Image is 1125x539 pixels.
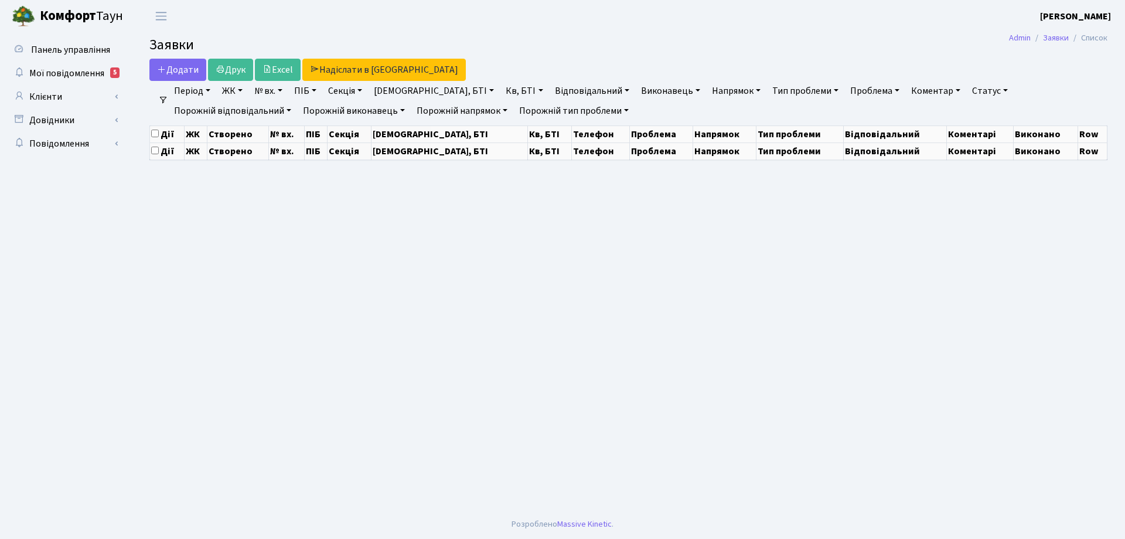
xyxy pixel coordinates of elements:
a: Тип проблеми [768,81,843,101]
th: Відповідальний [844,143,946,160]
a: Період [169,81,215,101]
th: Кв, БТІ [527,126,571,143]
span: Панель управління [31,43,110,56]
a: Заявки [1043,32,1069,44]
a: Напрямок [707,81,765,101]
th: Секція [328,126,371,143]
a: Порожній тип проблеми [514,101,633,121]
a: Статус [967,81,1012,101]
span: Заявки [149,35,194,55]
li: Список [1069,32,1107,45]
th: [DEMOGRAPHIC_DATA], БТІ [371,126,527,143]
a: № вх. [250,81,287,101]
th: Тип проблеми [756,143,844,160]
th: Відповідальний [844,126,946,143]
span: Таун [40,6,123,26]
a: Порожній виконавець [298,101,410,121]
th: Проблема [629,126,693,143]
a: ПІБ [289,81,321,101]
span: Мої повідомлення [29,67,104,80]
th: Коментарі [946,143,1014,160]
th: ЖК [185,126,207,143]
th: № вх. [269,126,305,143]
th: Тип проблеми [756,126,844,143]
a: Довідники [6,109,123,132]
th: ПІБ [304,126,328,143]
th: № вх. [269,143,305,160]
a: Виконавець [636,81,705,101]
a: Панель управління [6,38,123,62]
th: Виконано [1014,143,1078,160]
th: ЖК [185,143,207,160]
th: Створено [207,126,269,143]
th: [DEMOGRAPHIC_DATA], БТІ [371,143,527,160]
a: Додати [149,59,206,81]
a: Excel [255,59,301,81]
th: Проблема [629,143,693,160]
a: Клієнти [6,85,123,109]
th: Дії [150,143,185,160]
a: Мої повідомлення5 [6,62,123,85]
th: Секція [328,143,371,160]
th: Створено [207,143,269,160]
b: Комфорт [40,6,96,25]
a: Порожній відповідальний [169,101,296,121]
th: Телефон [572,126,630,143]
a: Відповідальний [550,81,634,101]
a: Кв, БТІ [501,81,547,101]
th: Дії [150,126,185,143]
th: Телефон [572,143,630,160]
a: Секція [323,81,367,101]
a: Друк [208,59,253,81]
div: 5 [110,67,120,78]
div: Розроблено . [512,518,613,531]
a: ЖК [217,81,247,101]
a: Повідомлення [6,132,123,155]
a: Коментар [906,81,965,101]
th: Виконано [1014,126,1078,143]
a: Порожній напрямок [412,101,512,121]
th: Напрямок [693,143,756,160]
span: Додати [157,63,199,76]
b: [PERSON_NAME] [1040,10,1111,23]
th: Row [1078,126,1107,143]
th: Кв, БТІ [527,143,571,160]
a: Admin [1009,32,1031,44]
img: logo.png [12,5,35,28]
th: Напрямок [693,126,756,143]
button: Переключити навігацію [146,6,176,26]
a: Проблема [846,81,904,101]
a: [PERSON_NAME] [1040,9,1111,23]
th: Row [1078,143,1107,160]
a: [DEMOGRAPHIC_DATA], БТІ [369,81,499,101]
a: Надіслати в [GEOGRAPHIC_DATA] [302,59,466,81]
nav: breadcrumb [991,26,1125,50]
th: ПІБ [304,143,328,160]
a: Massive Kinetic [557,518,612,530]
th: Коментарі [946,126,1014,143]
